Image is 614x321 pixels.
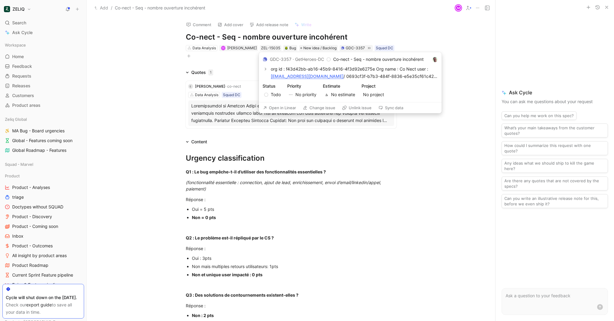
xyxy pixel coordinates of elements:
span: No estimate [324,91,355,98]
p: You can ask me questions about your request [502,98,608,105]
span: All insight by product areas [12,253,67,259]
div: Priority [287,82,318,90]
span: Product - Outcomes [12,243,53,249]
a: Customers [2,91,84,100]
a: Product Roadmap [2,261,84,270]
strong: Non : 2 pts [192,313,214,318]
span: Product Roadmap [12,262,48,268]
span: Product [5,173,20,179]
div: Non mais multiples retours utilisateurs: 1pts [192,263,397,270]
span: Requests [12,73,31,79]
a: Releases [2,81,84,90]
a: MA Bug - Board urgencies [2,126,84,135]
span: Product - Discovery [12,214,52,220]
button: Can you help me work on this spec? [502,111,577,120]
div: Squad DC [223,92,240,98]
span: Ask Cycle [12,29,33,36]
button: Add [93,4,110,12]
span: triage [12,194,24,200]
a: Product - Analyses [2,183,84,192]
div: Workspace [2,40,84,50]
h1: ZELIQ [12,6,25,12]
span: Product - Coming soon [12,223,58,229]
button: Can you write an illustrative release note for this, before we even ship it? [502,194,608,208]
strong: Q1 : Le bug empêche-t-il d’utiliser des fonctionnalités essentielles ? [186,169,326,174]
div: Réponse : [186,302,397,309]
a: Product - Coming soon [2,222,84,231]
div: GDC-3357 [346,45,365,51]
div: Content [191,138,207,145]
span: Write [301,22,312,27]
button: Add cover [215,20,246,29]
span: / [111,4,112,12]
a: [EMAIL_ADDRESS][DOMAIN_NAME] [271,74,344,79]
div: M [222,46,225,50]
p: Co-nect - Seq - nombre ouverture incohérent [333,56,424,63]
button: Are there any quotes that are not covered by the specs? [502,176,608,190]
a: Feedback [2,62,84,71]
strong: Q3 : Des solutions de contournements existent-elles ? [186,292,298,298]
a: Current Sprint Feature pipeline [2,270,84,280]
span: Home [12,54,24,60]
button: avatar [432,56,438,63]
span: · co-nect [225,84,241,89]
a: Ask Cycle [2,28,84,37]
div: Status [263,82,282,90]
strong: Non = 0 pts [192,215,216,220]
div: Squad - Marvel [2,160,84,169]
span: No project [363,91,384,98]
div: Quotes [191,69,213,76]
div: ProductProduct - AnalysestriageDoctypes without SQUADProduct - DiscoveryProduct - Coming soonInbo... [2,171,84,289]
div: Data Analysis [195,92,218,98]
div: Data Analysis [192,45,216,51]
a: Doctypes without SQUAD [2,202,84,211]
div: ZEL-15035 [261,45,280,51]
span: Search [12,19,26,26]
span: Global - Features coming soon [12,138,72,144]
a: All insight by product areas [2,251,84,260]
img: 🪲 [284,46,288,50]
div: Loremipsumdol si Ametcon Adipi el sed doeiusmo temporin ut lab etdo magn Al Enim, ad mini veniamq... [191,102,391,124]
a: Global - Features coming soon [2,136,84,145]
span: Global Roadmap - Features [12,147,66,153]
button: Any ideas what we should ship to kill the game here? [502,159,608,173]
p: org id : f43d42bb-ab16-45b9-8416-4f3d92e6275e Org name : Co Nect user : / 0693cf3f-b7b3-484f-8836... [271,65,438,80]
button: Open in Linear [260,103,299,112]
div: GDC-3357 · GetHeroes-DC [270,56,324,63]
span: Customers [12,92,34,99]
div: 1 [208,69,213,75]
div: Oui = 5 pts [192,206,397,212]
div: Réponse : [186,245,397,252]
span: [PERSON_NAME] [195,84,225,89]
span: Ask Cycle [502,89,608,96]
a: export guide [26,302,52,307]
span: Feedback [12,63,32,69]
div: Product [2,171,84,180]
div: Cycle will shut down on the [DATE]. [6,294,81,301]
span: Co-nect - Seq - nombre ouverture incohérent [115,4,205,12]
button: Todo [263,91,282,98]
span: Workspace [5,42,26,48]
div: E [188,84,193,89]
div: Content [183,138,210,145]
button: Add release note [247,20,291,29]
span: New idea / Backlog [303,45,337,51]
button: Unlink issue [339,103,374,112]
svg: Todo [326,57,331,61]
button: ZELIQZELIQ [2,5,33,13]
span: Squad - Marvel [5,161,33,167]
div: Urgency classification [186,153,397,164]
img: ZELIQ [4,6,10,12]
span: Product - Analyses [12,184,50,190]
div: Squad - Marvel [2,160,84,171]
button: Sync data [376,103,406,112]
span: Doctypes without SQUAD [12,204,63,210]
button: What’s your main takeaways from the customer quotes? [502,124,608,138]
button: How could I summarize this request with one quote? [502,141,608,155]
a: Home [2,52,84,61]
div: Bug [284,45,296,51]
div: Zeliq GlobalMA Bug - Board urgenciesGlobal - Features coming soonGlobal Roadmap - Features [2,115,84,155]
button: No project [362,91,386,98]
span: Releases [12,83,30,89]
h1: Co-nect - Seq - nombre ouverture incohérent [186,32,397,42]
